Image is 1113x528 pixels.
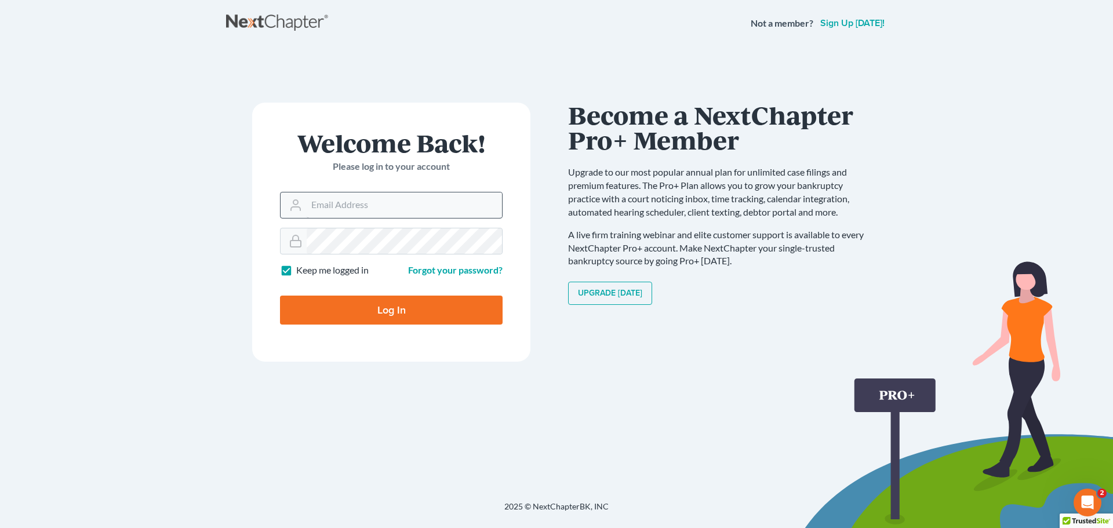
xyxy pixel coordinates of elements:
[1097,489,1107,498] span: 2
[568,166,875,219] p: Upgrade to our most popular annual plan for unlimited case filings and premium features. The Pro+...
[408,264,503,275] a: Forgot your password?
[568,103,875,152] h1: Become a NextChapter Pro+ Member
[818,19,887,28] a: Sign up [DATE]!
[280,160,503,173] p: Please log in to your account
[280,296,503,325] input: Log In
[296,264,369,277] label: Keep me logged in
[280,130,503,155] h1: Welcome Back!
[568,228,875,268] p: A live firm training webinar and elite customer support is available to every NextChapter Pro+ ac...
[568,282,652,305] a: Upgrade [DATE]
[1074,489,1101,516] iframe: Intercom live chat
[751,17,813,30] strong: Not a member?
[307,192,502,218] input: Email Address
[226,501,887,522] div: 2025 © NextChapterBK, INC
